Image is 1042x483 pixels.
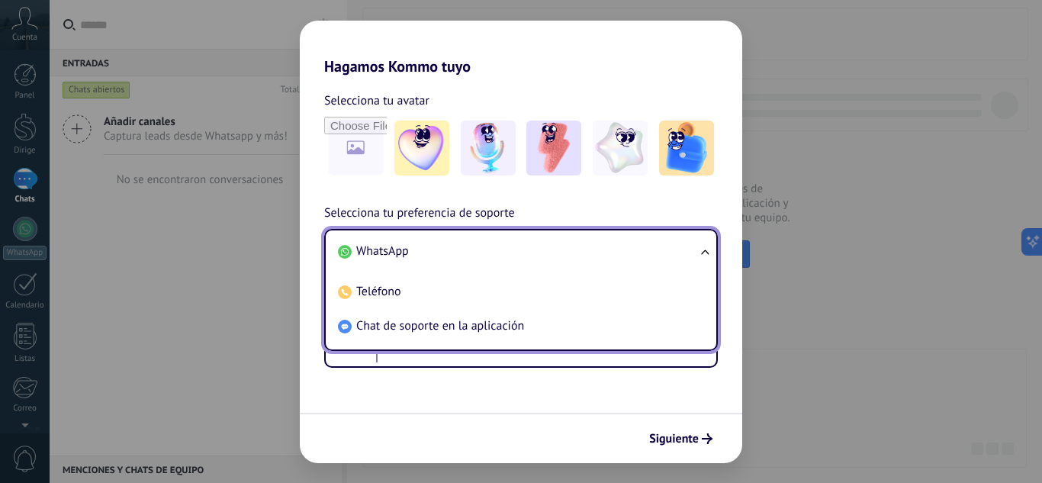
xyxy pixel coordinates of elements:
[356,243,409,259] font: WhatsApp
[394,121,449,175] img: -1.jpeg
[356,318,524,333] font: Chat de soporte en la aplicación
[659,121,714,175] img: -5.jpeg
[324,56,471,76] font: Hagamos Kommo tuyo
[593,121,648,175] img: -4.jpeg
[356,284,401,299] font: Teléfono
[324,93,429,108] font: Selecciona tu avatar
[526,121,581,175] img: -3.jpeg
[642,426,719,452] button: Siguiente
[324,205,515,221] font: Selecciona tu preferencia de soporte
[649,431,699,446] font: Siguiente
[461,121,516,175] img: -2.jpeg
